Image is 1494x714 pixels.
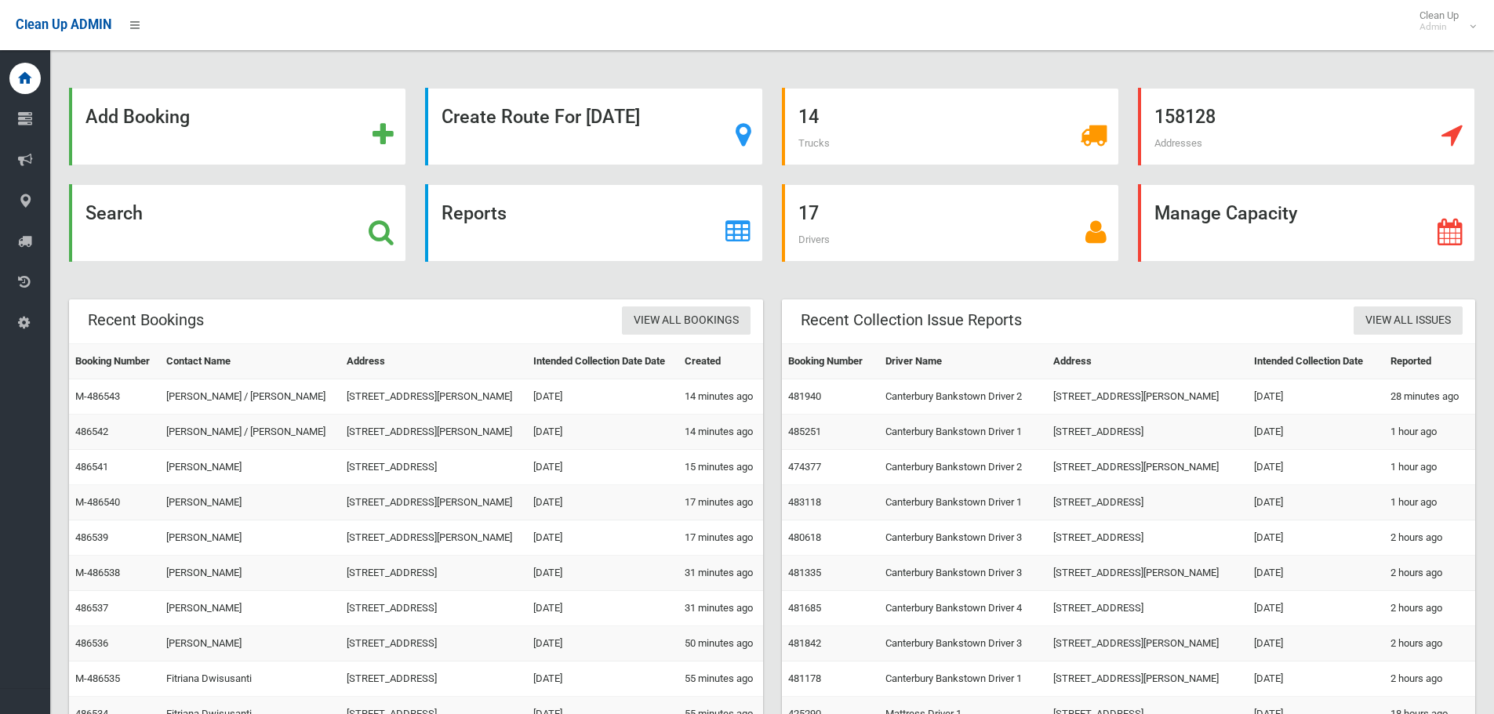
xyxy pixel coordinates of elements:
[425,88,762,165] a: Create Route For [DATE]
[1154,202,1297,224] strong: Manage Capacity
[340,520,527,556] td: [STREET_ADDRESS][PERSON_NAME]
[678,556,763,591] td: 31 minutes ago
[1419,21,1459,33] small: Admin
[1248,379,1384,415] td: [DATE]
[1047,556,1247,591] td: [STREET_ADDRESS][PERSON_NAME]
[678,379,763,415] td: 14 minutes ago
[1248,415,1384,450] td: [DATE]
[16,17,111,32] span: Clean Up ADMIN
[788,426,821,437] a: 485251
[1047,379,1247,415] td: [STREET_ADDRESS][PERSON_NAME]
[527,379,678,415] td: [DATE]
[75,496,120,508] a: M-486540
[678,591,763,626] td: 31 minutes ago
[678,626,763,661] td: 50 minutes ago
[1047,520,1247,556] td: [STREET_ADDRESS]
[85,106,190,128] strong: Add Booking
[798,202,819,224] strong: 17
[788,461,821,473] a: 474377
[527,591,678,626] td: [DATE]
[1047,344,1247,379] th: Address
[1248,485,1384,520] td: [DATE]
[1248,626,1384,661] td: [DATE]
[1248,520,1384,556] td: [DATE]
[1384,626,1475,661] td: 2 hours ago
[340,344,527,379] th: Address
[75,426,108,437] a: 486542
[160,661,340,697] td: Fitriana Dwisusanti
[442,202,507,224] strong: Reports
[678,344,763,379] th: Created
[75,567,120,578] a: M-486538
[1248,450,1384,485] td: [DATE]
[1154,106,1216,128] strong: 158128
[1047,450,1247,485] td: [STREET_ADDRESS][PERSON_NAME]
[160,485,340,520] td: [PERSON_NAME]
[879,379,1047,415] td: Canterbury Bankstown Driver 2
[75,461,108,473] a: 486541
[788,496,821,508] a: 483118
[879,520,1047,556] td: Canterbury Bankstown Driver 3
[788,390,821,402] a: 481940
[782,305,1041,335] header: Recent Collection Issue Reports
[160,520,340,556] td: [PERSON_NAME]
[678,415,763,450] td: 14 minutes ago
[160,450,340,485] td: [PERSON_NAME]
[798,234,830,245] span: Drivers
[879,661,1047,697] td: Canterbury Bankstown Driver 1
[442,106,640,128] strong: Create Route For [DATE]
[85,202,143,224] strong: Search
[879,485,1047,520] td: Canterbury Bankstown Driver 1
[340,556,527,591] td: [STREET_ADDRESS]
[160,379,340,415] td: [PERSON_NAME] / [PERSON_NAME]
[1412,9,1474,33] span: Clean Up
[75,637,108,649] a: 486536
[1384,591,1475,626] td: 2 hours ago
[1248,556,1384,591] td: [DATE]
[879,556,1047,591] td: Canterbury Bankstown Driver 3
[1354,306,1463,335] a: View All Issues
[160,626,340,661] td: [PERSON_NAME]
[75,602,108,614] a: 486537
[527,415,678,450] td: [DATE]
[1384,450,1475,485] td: 1 hour ago
[160,591,340,626] td: [PERSON_NAME]
[1384,556,1475,591] td: 2 hours ago
[1138,184,1475,262] a: Manage Capacity
[782,88,1119,165] a: 14 Trucks
[678,485,763,520] td: 17 minutes ago
[340,485,527,520] td: [STREET_ADDRESS][PERSON_NAME]
[75,531,108,543] a: 486539
[879,415,1047,450] td: Canterbury Bankstown Driver 1
[1138,88,1475,165] a: 158128 Addresses
[340,450,527,485] td: [STREET_ADDRESS]
[75,390,120,402] a: M-486543
[879,626,1047,661] td: Canterbury Bankstown Driver 3
[879,591,1047,626] td: Canterbury Bankstown Driver 4
[75,672,120,684] a: M-486535
[1047,485,1247,520] td: [STREET_ADDRESS]
[340,591,527,626] td: [STREET_ADDRESS]
[160,556,340,591] td: [PERSON_NAME]
[788,637,821,649] a: 481842
[1384,661,1475,697] td: 2 hours ago
[340,415,527,450] td: [STREET_ADDRESS][PERSON_NAME]
[622,306,751,335] a: View All Bookings
[678,450,763,485] td: 15 minutes ago
[1248,344,1384,379] th: Intended Collection Date
[1384,485,1475,520] td: 1 hour ago
[1047,591,1247,626] td: [STREET_ADDRESS]
[425,184,762,262] a: Reports
[69,344,160,379] th: Booking Number
[340,626,527,661] td: [STREET_ADDRESS]
[798,137,830,149] span: Trucks
[788,567,821,578] a: 481335
[678,661,763,697] td: 55 minutes ago
[527,344,678,379] th: Intended Collection Date Date
[788,602,821,614] a: 481685
[788,672,821,684] a: 481178
[1384,415,1475,450] td: 1 hour ago
[340,379,527,415] td: [STREET_ADDRESS][PERSON_NAME]
[1047,415,1247,450] td: [STREET_ADDRESS]
[1047,626,1247,661] td: [STREET_ADDRESS][PERSON_NAME]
